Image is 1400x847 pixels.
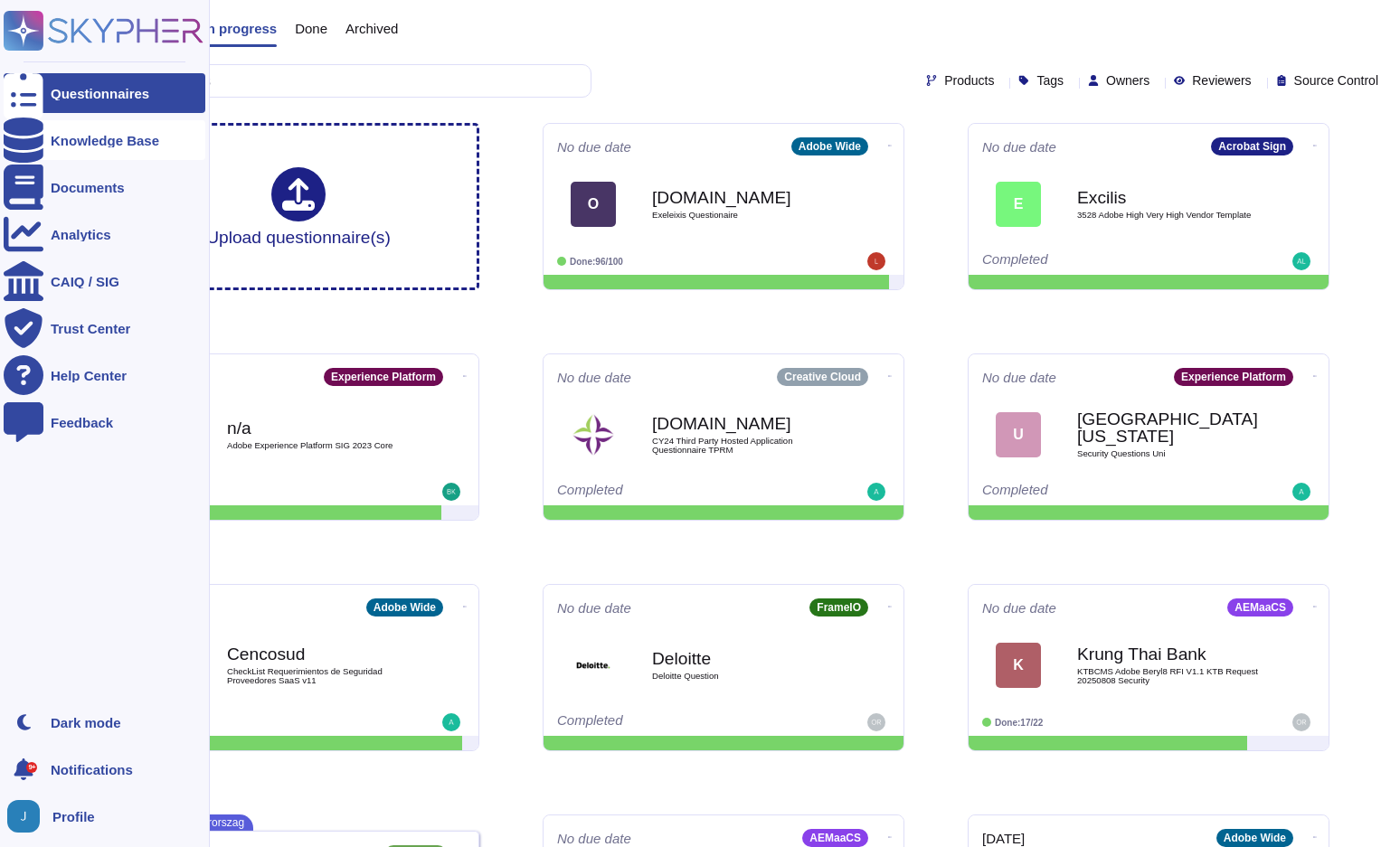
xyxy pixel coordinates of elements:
[944,74,994,87] span: Products
[557,371,631,384] span: No due date
[51,275,119,288] div: CAIQ / SIG
[809,598,868,616] div: FrameIO
[51,763,133,776] span: Notifications
[982,483,1204,501] div: Completed
[1292,252,1310,270] img: user
[71,65,591,97] input: Search by keywords
[51,87,149,100] div: Questionnaires
[652,415,833,432] b: [DOMAIN_NAME]
[652,189,833,206] b: [DOMAIN_NAME]
[557,832,631,845] span: No due date
[4,167,205,207] a: Documents
[1106,74,1149,87] span: Owners
[4,120,205,160] a: Knowledge Base
[1292,483,1310,501] img: user
[571,182,616,227] div: O
[26,762,37,773] div: 9+
[51,716,121,729] div: Dark mode
[867,483,885,501] img: user
[557,483,779,501] div: Completed
[996,643,1041,688] div: K
[982,601,1056,615] span: No due date
[51,416,113,429] div: Feedback
[4,308,205,348] a: Trust Center
[345,22,398,35] span: Archived
[1216,829,1293,847] div: Adobe Wide
[571,643,616,688] img: Logo
[295,22,327,35] span: Done
[652,437,833,454] span: CY24 Third Party Hosted Application Questionnaire TPRM
[557,601,631,615] span: No due date
[51,181,125,194] div: Documents
[1077,211,1258,220] span: 3528 Adobe High Very High Vendor Template
[203,22,277,35] span: In progress
[652,650,833,667] b: Deloitte
[1294,74,1378,87] span: Source Control
[227,667,408,684] span: CheckList Requerimientos de Seguridad Proveedores SaaS v11
[4,355,205,395] a: Help Center
[7,800,40,833] img: user
[52,810,95,823] span: Profile
[1077,449,1258,458] span: Security Questions Uni
[1227,598,1293,616] div: AEMaaCS
[1077,189,1258,206] b: Excilis
[1077,667,1258,684] span: KTBCMS Adobe Beryl8 RFI V1.1 KTB Request 20250808 Security
[1077,645,1258,663] b: Krung Thai Bank
[557,713,779,731] div: Completed
[995,718,1043,728] span: Done: 17/22
[982,140,1056,154] span: No due date
[570,257,623,267] span: Done: 96/100
[652,672,833,681] span: Deloitte Question
[996,412,1041,457] div: U
[982,371,1056,384] span: No due date
[324,368,443,386] div: Experience Platform
[557,140,631,154] span: No due date
[982,832,1025,845] span: [DATE]
[1077,410,1258,445] b: [GEOGRAPHIC_DATA][US_STATE]
[867,252,885,270] img: user
[442,483,460,501] img: user
[4,261,205,301] a: CAIQ / SIG
[206,167,391,246] div: Upload questionnaire(s)
[1211,137,1293,155] div: Acrobat Sign
[51,228,111,241] div: Analytics
[867,713,885,731] img: user
[4,214,205,254] a: Analytics
[802,829,868,847] div: AEMaaCS
[51,134,159,147] div: Knowledge Base
[1036,74,1064,87] span: Tags
[227,645,408,663] b: Cencosud
[227,419,408,437] b: n/a
[791,137,868,155] div: Adobe Wide
[4,796,52,836] button: user
[1192,74,1251,87] span: Reviewers
[996,182,1041,227] div: E
[1292,713,1310,731] img: user
[777,368,868,386] div: Creative Cloud
[1174,368,1293,386] div: Experience Platform
[51,322,130,335] div: Trust Center
[366,598,443,616] div: Adobe Wide
[442,713,460,731] img: user
[982,252,1204,270] div: Completed
[4,402,205,442] a: Feedback
[4,73,205,113] a: Questionnaires
[652,211,833,220] span: Exeleixis Questionaire
[51,369,127,382] div: Help Center
[571,412,616,457] img: Logo
[227,441,408,450] span: Adobe Experience Platform SIG 2023 Core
